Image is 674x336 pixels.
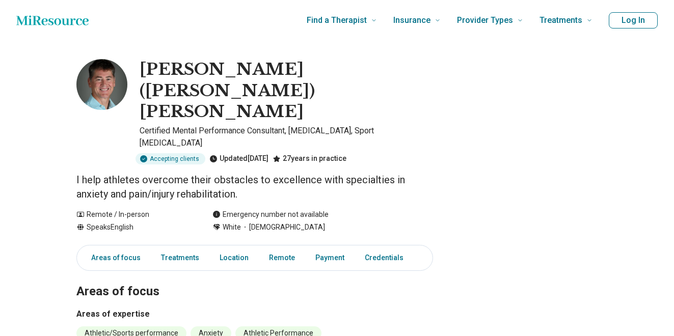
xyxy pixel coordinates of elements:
[309,247,351,268] a: Payment
[213,247,255,268] a: Location
[212,209,329,220] div: Emergency number not available
[140,59,433,123] h1: [PERSON_NAME] ([PERSON_NAME]) [PERSON_NAME]
[16,10,89,31] a: Home page
[609,12,658,29] button: Log In
[223,222,241,233] span: White
[393,13,430,27] span: Insurance
[76,222,192,233] div: Speaks English
[263,247,301,268] a: Remote
[76,308,433,320] h3: Areas of expertise
[241,222,325,233] span: [DEMOGRAPHIC_DATA]
[136,153,205,164] div: Accepting clients
[76,259,433,300] h2: Areas of focus
[457,13,513,27] span: Provider Types
[273,153,346,164] div: 27 years in practice
[76,209,192,220] div: Remote / In-person
[79,247,147,268] a: Areas of focus
[540,13,582,27] span: Treatments
[76,173,433,201] p: I help athletes overcome their obstacles to excellence with specialties in anxiety and pain/injur...
[209,153,268,164] div: Updated [DATE]
[140,125,433,149] p: Certified Mental Performance Consultant, [MEDICAL_DATA], Sport [MEDICAL_DATA]
[76,59,127,110] img: Edmund O'Connor, Certified Mental Performance Consultant
[155,247,205,268] a: Treatments
[359,247,416,268] a: Credentials
[307,13,367,27] span: Find a Therapist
